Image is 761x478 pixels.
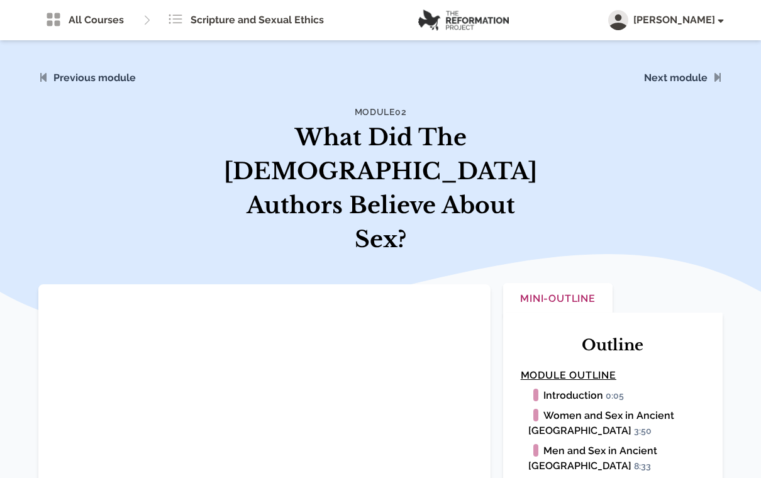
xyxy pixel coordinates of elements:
[69,13,124,28] span: All Courses
[521,368,705,383] h4: Module Outline
[634,461,657,472] span: 8:33
[219,106,542,118] h4: Module 02
[606,391,630,402] span: 0:05
[38,8,131,33] a: All Courses
[644,72,708,84] a: Next module
[219,121,542,257] h1: What Did The [DEMOGRAPHIC_DATA] Authors Believe About Sex?
[521,335,705,355] h2: Outline
[633,13,723,28] span: [PERSON_NAME]
[634,426,657,437] span: 3:50
[528,408,705,438] li: Women and Sex in Ancient [GEOGRAPHIC_DATA]
[53,72,136,84] a: Previous module
[418,9,509,31] img: logo.png
[528,443,705,474] li: Men and Sex in Ancient [GEOGRAPHIC_DATA]
[160,8,331,33] a: Scripture and Sexual Ethics
[191,13,324,28] span: Scripture and Sexual Ethics
[528,388,705,403] li: Introduction
[503,283,613,316] button: Mini-Outline
[608,10,723,30] button: [PERSON_NAME]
